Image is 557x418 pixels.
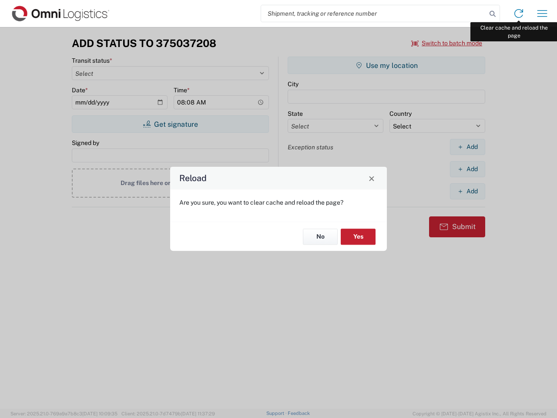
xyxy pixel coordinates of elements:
p: Are you sure, you want to clear cache and reload the page? [179,199,378,206]
input: Shipment, tracking or reference number [261,5,487,22]
button: Yes [341,229,376,245]
button: Close [366,172,378,184]
h4: Reload [179,172,207,185]
button: No [303,229,338,245]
